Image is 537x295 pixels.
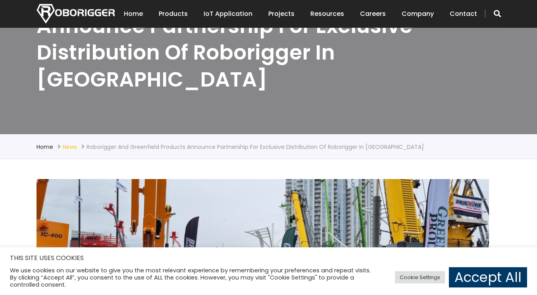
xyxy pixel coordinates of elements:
[63,143,77,151] a: News
[159,2,188,26] a: Products
[204,2,252,26] a: IoT Application
[10,253,527,263] h5: THIS SITE USES COOKIES
[449,267,527,287] a: Accept All
[37,143,53,151] a: Home
[87,142,424,152] li: Roborigger and Greenfield Products Announce Partnership for Exclusive Distribution of Roborigger ...
[450,2,477,26] a: Contact
[360,2,386,26] a: Careers
[395,271,445,283] a: Cookie Settings
[124,2,143,26] a: Home
[402,2,434,26] a: Company
[10,267,372,288] div: We use cookies on our website to give you the most relevant experience by remembering your prefer...
[268,2,294,26] a: Projects
[310,2,344,26] a: Resources
[37,4,115,23] img: Nortech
